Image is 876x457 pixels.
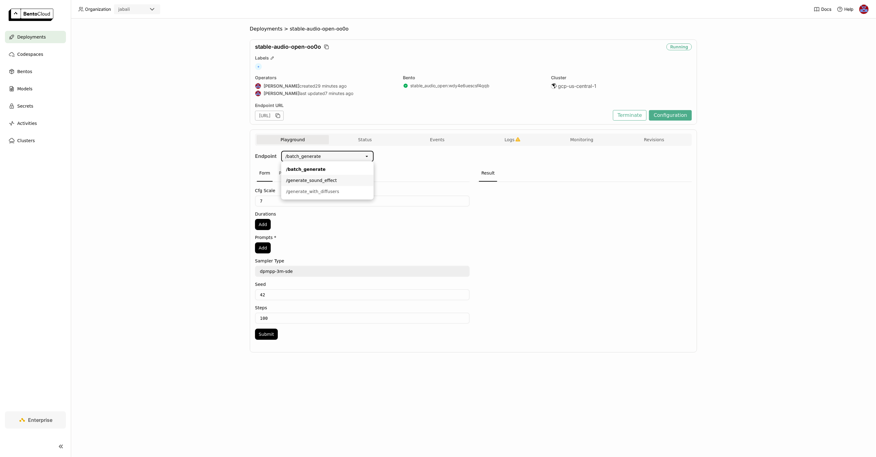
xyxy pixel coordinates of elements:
[5,48,66,60] a: Codespaces
[255,212,470,216] label: Durations
[255,305,470,310] label: Steps
[257,165,273,182] div: Form
[118,6,130,12] div: jabali
[264,91,299,96] strong: [PERSON_NAME]
[286,153,321,159] div: /batch_generate
[5,411,66,429] a: Enterprise
[859,5,869,14] img: Jhonatan Oliveira
[286,166,369,172] div: /batch_generate
[264,83,299,89] strong: [PERSON_NAME]
[5,117,66,130] a: Activities
[403,75,544,80] div: Bento
[255,63,262,70] span: +
[479,165,497,182] div: Result
[5,100,66,112] a: Secrets
[255,43,321,50] span: stable-audio-open-oo0o
[255,75,396,80] div: Operators
[618,135,690,144] button: Revisions
[17,120,37,127] span: Activities
[276,165,296,182] div: Python
[250,26,282,32] span: Deployments
[315,83,347,89] span: 29 minutes ago
[255,235,470,240] label: Prompts *
[9,9,53,21] img: logo
[837,6,854,12] div: Help
[28,417,53,423] span: Enterprise
[411,83,490,89] a: stable_audio_open:wdy4e6uescsf4qqb
[17,51,43,58] span: Codespaces
[5,31,66,43] a: Deployments
[401,135,473,144] button: Events
[256,266,469,276] textarea: dpmpp-3m-sde
[551,75,692,80] div: Cluster
[17,68,32,75] span: Bentos
[821,6,831,12] span: Docs
[5,83,66,95] a: Models
[17,102,33,110] span: Secrets
[255,91,261,96] img: Jhonatan Oliveira
[558,83,596,89] span: gcp-us-central-1
[85,6,111,12] span: Organization
[255,258,470,263] label: Sampler Type
[364,154,369,159] svg: open
[255,153,277,159] strong: Endpoint
[255,83,261,89] img: Jhonatan Oliveira
[282,26,290,32] span: >
[613,110,647,121] button: Terminate
[814,6,831,12] a: Docs
[257,135,329,144] button: Playground
[255,111,284,121] div: [URL]
[255,219,271,230] button: Add
[5,134,66,147] a: Clusters
[325,91,353,96] span: 7 minutes ago
[255,55,692,61] div: Labels
[505,137,514,142] span: Logs
[290,26,349,32] span: stable-audio-open-oo0o
[255,188,470,193] label: Cfg Scale
[255,329,278,340] button: Submit
[649,110,692,121] button: Configuration
[286,188,369,195] div: /generate_with_diffusers
[255,90,396,97] div: last updated
[5,65,66,78] a: Bentos
[286,177,369,183] div: /generate_sound_effect
[17,33,46,41] span: Deployments
[546,135,618,144] button: Monitoring
[255,242,271,253] button: Add
[255,83,396,89] div: created
[250,26,697,32] nav: Breadcrumbs navigation
[281,161,374,200] ul: Menu
[255,103,610,108] div: Endpoint URL
[17,137,35,144] span: Clusters
[329,135,401,144] button: Status
[844,6,854,12] span: Help
[255,282,470,287] label: Seed
[667,43,692,50] div: Running
[17,85,32,93] span: Models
